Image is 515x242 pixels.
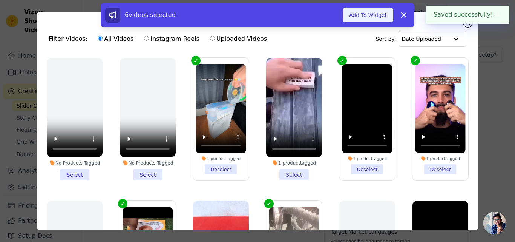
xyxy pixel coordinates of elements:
div: No Products Tagged [47,160,103,166]
div: Saved successfully! [426,6,509,24]
div: 1 product tagged [415,156,465,161]
div: 1 product tagged [266,160,322,166]
label: Uploaded Videos [210,34,267,44]
span: 6 videos selected [125,11,176,18]
label: All Videos [97,34,134,44]
button: Close [493,10,502,19]
div: 1 product tagged [196,156,246,161]
div: 1 product tagged [342,156,392,161]
div: Open chat [483,212,506,234]
label: Instagram Reels [144,34,199,44]
div: No Products Tagged [120,160,176,166]
button: Add To Widget [343,8,393,22]
div: Sort by: [376,31,466,47]
div: Filter Videos: [49,30,271,48]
